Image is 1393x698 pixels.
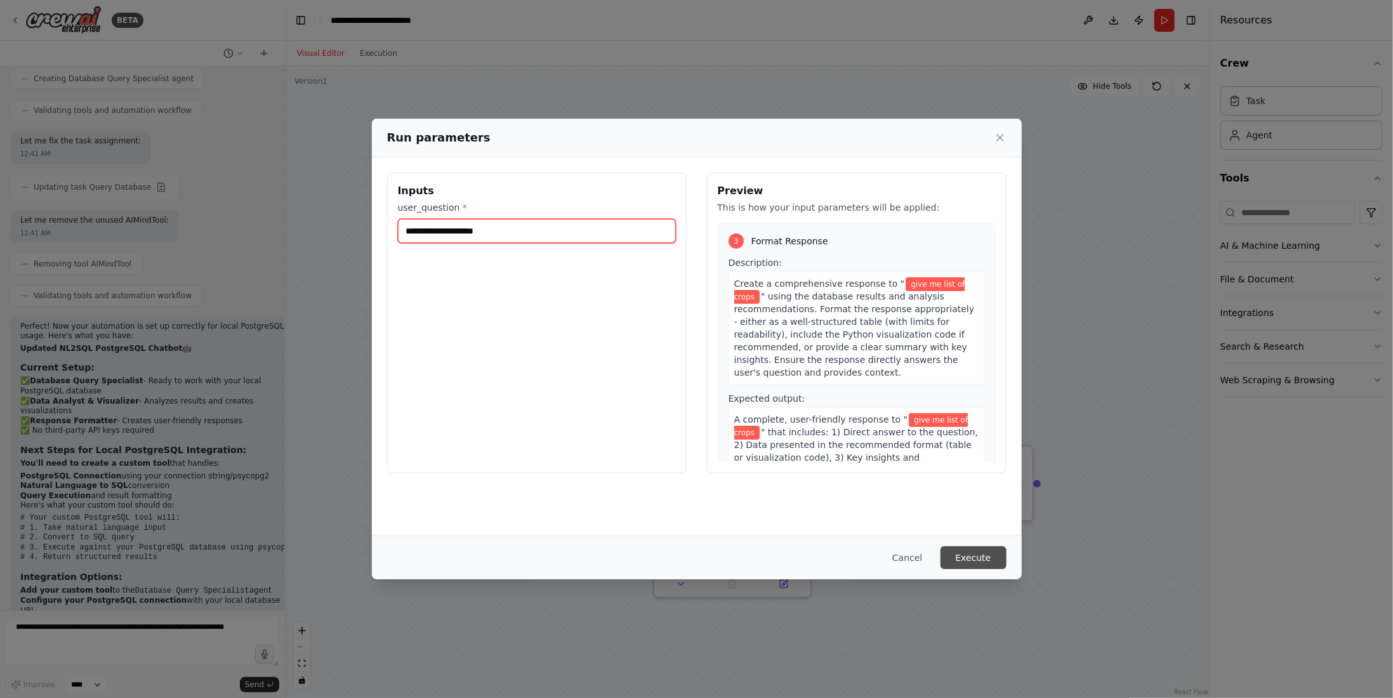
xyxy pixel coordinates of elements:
span: Variable: user_question [734,277,965,304]
span: Variable: user_question [734,413,968,440]
span: " using the database results and analysis recommendations. Format the response appropriately - ei... [734,291,975,378]
h3: Inputs [398,183,676,199]
span: " that includes: 1) Direct answer to the question, 2) Data presented in the recommended format (t... [734,427,979,488]
div: 3 [729,234,744,249]
h2: Run parameters [387,129,491,147]
button: Cancel [882,546,932,569]
span: Create a comprehensive response to " [734,279,905,289]
p: This is how your input parameters will be applied: [718,201,996,214]
button: Execute [941,546,1007,569]
span: Expected output: [729,393,805,404]
span: Description: [729,258,782,268]
span: A complete, user-friendly response to " [734,414,908,425]
span: Format Response [751,235,828,247]
label: user_question [398,201,676,214]
h3: Preview [718,183,996,199]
